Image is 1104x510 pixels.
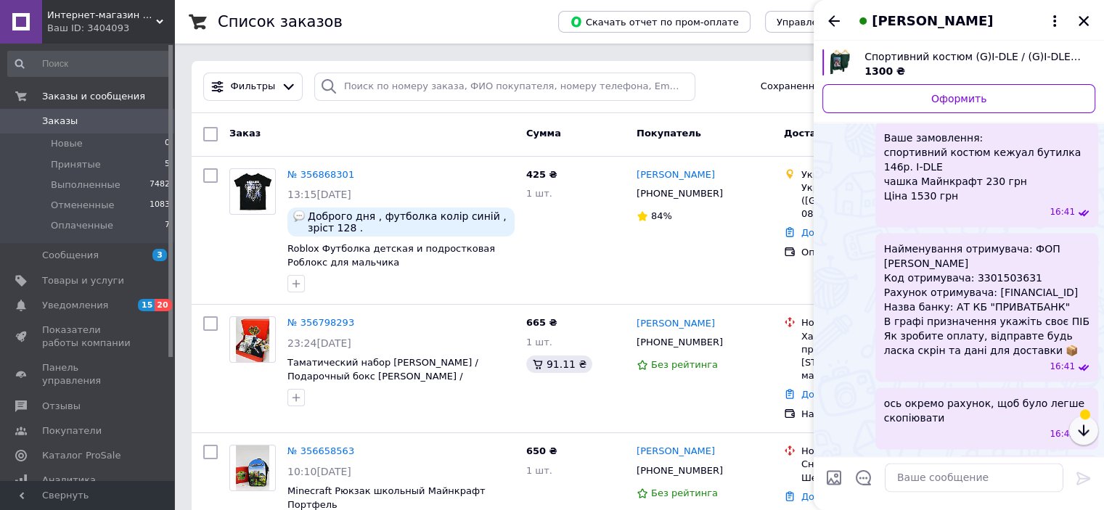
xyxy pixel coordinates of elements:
[152,249,167,261] span: 3
[236,317,270,362] img: Фото товару
[822,49,1095,78] a: Посмотреть товар
[801,445,949,458] div: Нова Пошта
[42,115,78,128] span: Заказы
[765,11,902,33] button: Управление статусами
[801,316,949,329] div: Нова Пошта
[651,210,672,221] span: 84%
[155,299,171,311] span: 20
[801,330,949,383] div: Харків, Поштомат №47517: просп. [PERSON_NAME][STREET_ADDRESS] (Біля магазину "Чеснок")
[854,12,1063,30] button: [PERSON_NAME]
[165,158,170,171] span: 5
[138,299,155,311] span: 15
[287,169,354,180] a: № 356868301
[287,317,354,328] a: № 356798293
[526,128,561,139] span: Сумма
[651,488,718,498] span: Без рейтинга
[761,80,879,94] span: Сохраненные фильтры:
[51,199,114,212] span: Отмененные
[218,13,343,30] h1: Список заказов
[801,458,949,484] div: Снятин, №2 (до 10 кг): вул. Шевченка, 99Б
[872,12,993,30] span: [PERSON_NAME]
[822,84,1095,113] a: Оформить
[784,128,886,139] span: Доставка и оплата
[801,246,949,259] div: Оплата по реквизитам
[308,210,509,234] span: Доброго дня , футболка колір синій , зріст 128 .
[651,359,718,370] span: Без рейтинга
[51,137,83,150] span: Новые
[42,274,124,287] span: Товары и услуги
[231,80,276,94] span: Фильтры
[570,15,739,28] span: Скачать отчет по пром-оплате
[47,22,174,35] div: Ваш ID: 3404093
[1075,12,1092,30] button: Закрыть
[801,227,865,238] a: Добавить ЭН
[526,169,557,180] span: 425 ₴
[165,219,170,232] span: 7
[51,158,101,171] span: Принятые
[314,73,695,101] input: Поиск по номеру заказа, ФИО покупателя, номеру телефона, Email, номеру накладной
[1050,361,1075,373] span: 16:41 05.08.2025
[150,199,170,212] span: 1083
[51,178,120,192] span: Выполненные
[287,337,351,349] span: 23:24[DATE]
[801,389,865,400] a: Добавить ЭН
[526,355,592,373] div: 91.11 ₴
[42,449,120,462] span: Каталог ProSale
[42,324,134,350] span: Показатели работы компании
[42,474,96,487] span: Аналитика
[637,337,723,347] span: [PHONE_NUMBER]
[287,243,495,268] a: Roblox Футболка детская и подростковая Роблокс для мальчика
[287,445,354,456] a: № 356658563
[777,17,891,28] span: Управление статусами
[229,445,276,491] a: Фото товару
[830,49,850,75] img: 6271036435_w100_h100_6271036435.jpg
[637,168,715,182] a: [PERSON_NAME]
[47,9,156,22] span: Интернет-магазин "Mark i Box"
[229,168,276,215] a: Фото товару
[558,11,751,33] button: Скачать отчет по пром-оплате
[637,465,723,476] span: [PHONE_NUMBER]
[637,128,701,139] span: Покупатель
[637,317,715,331] a: [PERSON_NAME]
[864,65,905,77] span: 1300 ₴
[825,12,843,30] button: Назад
[884,242,1089,358] span: Найменування отримувача: ФОП [PERSON_NAME] Код отримувача: 3301503631 Рахунок отримувача: [FINANC...
[42,249,99,262] span: Сообщения
[42,400,81,413] span: Отзывы
[42,424,102,437] span: Покупатели
[801,491,865,502] a: Добавить ЭН
[287,189,351,200] span: 13:15[DATE]
[229,316,276,363] a: Фото товару
[884,131,1089,203] span: Ваше замовлення: спортивний костюм кежуал бутилка 146р. I-DLE чашка Майнкрафт 230 грн Ціна 1530 грн
[1050,428,1075,440] span: 16:42 05.08.2025
[801,408,949,421] div: Наложенный платеж
[1050,206,1075,218] span: 16:41 05.08.2025
[801,181,949,221] div: Українка ([GEOGRAPHIC_DATA].), 08720, вул. Юності, 2
[801,168,949,181] div: Укрпошта
[637,188,723,199] span: [PHONE_NUMBER]
[7,51,171,77] input: Поиск
[526,188,552,199] span: 1 шт.
[526,465,552,476] span: 1 шт.
[637,445,715,458] a: [PERSON_NAME]
[287,357,495,408] a: Таматический набор [PERSON_NAME] / Подарочный бокс [PERSON_NAME] / Комплект Чашка Закладки / Пода...
[287,466,351,477] span: 10:10[DATE]
[884,396,1089,425] span: ось окремо рахунок, щоб було легше скопіювати
[42,90,145,103] span: Заказы и сообщения
[42,361,134,387] span: Панель управления
[232,169,273,214] img: Фото товару
[229,128,261,139] span: Заказ
[236,445,270,490] img: Фото товару
[854,469,873,488] button: Открыть шаблоны ответов
[287,485,486,510] a: Minecraft Рюкзак школьный Майнкрафт Портфель
[42,299,108,312] span: Уведомления
[526,317,557,328] span: 665 ₴
[526,445,557,456] span: 650 ₴
[864,49,1084,64] span: Спортивний костюм (G)I-DLE / (G)I-DLE спортивний костюм дитячий для підлітка
[293,210,305,222] img: :speech_balloon:
[526,337,552,347] span: 1 шт.
[150,178,170,192] span: 7482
